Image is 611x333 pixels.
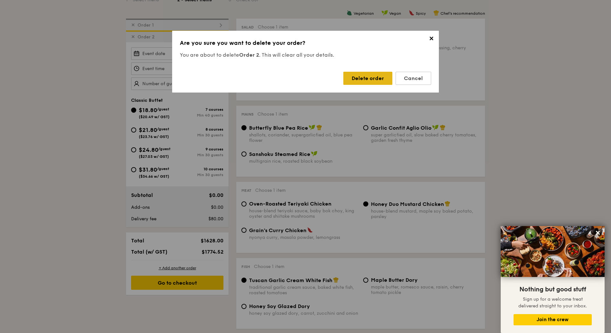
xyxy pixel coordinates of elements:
[239,52,259,58] strong: Order 2
[180,51,431,59] h4: You are about to delete . This will clear all your details.
[180,38,431,47] h3: Are you sure you want to delete your order?
[593,228,603,238] button: Close
[501,226,605,277] img: DSC07876-Edit02-Large.jpeg
[518,296,587,309] span: Sign up for a welcome treat delivered straight to your inbox.
[519,286,586,293] span: Nothing but good stuff
[343,72,392,85] div: Delete order
[427,35,436,44] span: ✕
[514,314,592,325] button: Join the crew
[396,72,431,85] div: Cancel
